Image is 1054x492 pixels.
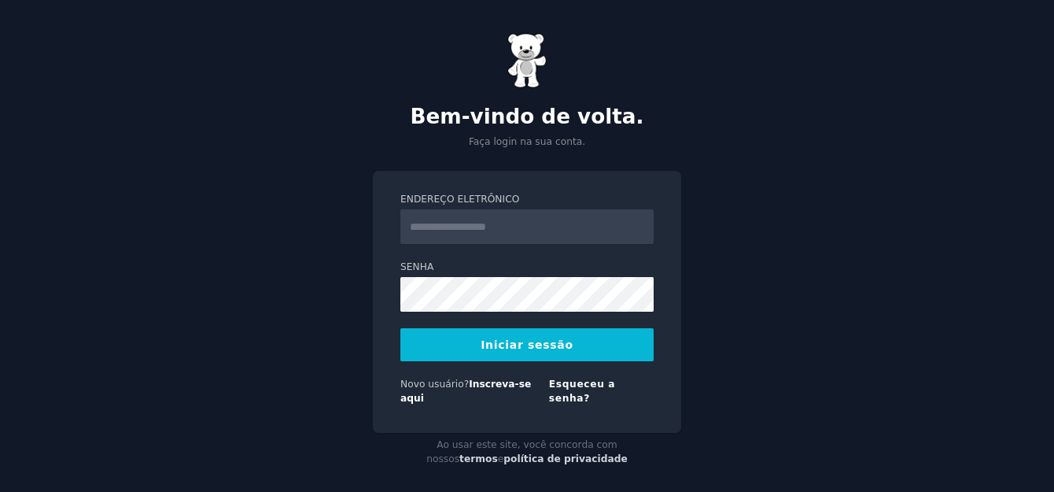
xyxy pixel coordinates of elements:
a: Inscreva-se aqui [400,379,531,404]
h2: Bem-vindo de volta. [373,105,681,130]
img: Gummy Bear [507,33,547,88]
a: termos [459,453,498,464]
button: Iniciar sessão [400,328,654,361]
span: Novo usuário? [400,379,469,390]
a: política de privacidade [503,453,628,464]
label: Senha [400,261,654,275]
div: Ao usar este site, você concorda com nossos e [373,433,681,472]
a: Esqueceu a senha? [549,379,615,404]
p: Faça login na sua conta. [373,135,681,150]
label: Endereço eletrônico [400,193,654,207]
